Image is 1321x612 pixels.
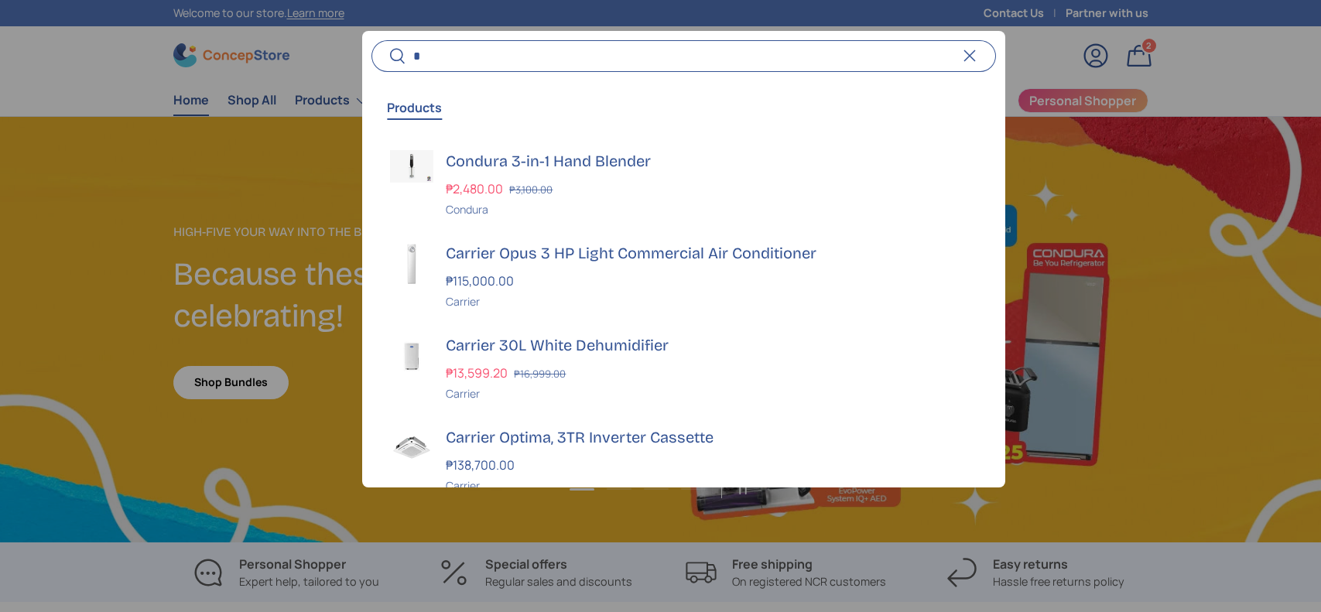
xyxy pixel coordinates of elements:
img: https://concepstore.ph/products/carrier-opus-3-hp-light-commercial-air-conditioner [390,242,433,285]
a: https://concepstore.ph/products/carrier-opus-3-hp-light-commercial-air-conditioner Carrier Opus 3... [362,230,1004,322]
img: carrier-optima-3tr-inveter-cassette-aircon-unit-full-view-concepstore [390,426,433,470]
strong: ₱2,480.00 [446,180,507,197]
h3: Condura 3-in-1 Hand Blender [446,150,977,172]
strong: ₱138,700.00 [446,456,518,474]
a: condura-hand-blender-full-view-concepstore Condura 3-in-1 Hand Blender ₱2,480.00 ₱3,100.00 Condura [362,138,1004,230]
div: Carrier [446,293,977,309]
img: condura-hand-blender-full-view-concepstore [390,150,433,183]
h3: Carrier Optima, 3TR Inverter Cassette [446,426,977,448]
h3: Carrier Opus 3 HP Light Commercial Air Conditioner [446,242,977,264]
div: Condura [446,201,977,217]
a: carrier-optima-3tr-inveter-cassette-aircon-unit-full-view-concepstore Carrier Optima, 3TR Inverte... [362,414,1004,506]
div: Carrier [446,385,977,402]
img: carrier-dehumidifier-30-liter-full-view-concepstore [390,334,433,378]
div: Carrier [446,477,977,494]
strong: ₱13,599.20 [446,364,512,381]
button: Products [387,90,442,125]
s: ₱16,999.00 [514,367,566,381]
s: ₱3,100.00 [509,183,553,197]
strong: ₱115,000.00 [446,272,518,289]
a: carrier-dehumidifier-30-liter-full-view-concepstore Carrier 30L White Dehumidifier ₱13,599.20 ₱16... [362,322,1004,414]
h3: Carrier 30L White Dehumidifier [446,334,977,356]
